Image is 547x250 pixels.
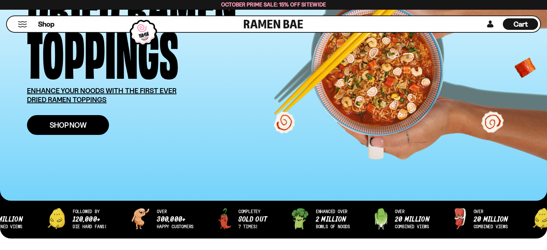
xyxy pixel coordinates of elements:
span: Shop [38,19,54,29]
div: Toppings [27,26,178,76]
span: Shop Now [50,121,87,129]
a: Shop Now [27,115,109,135]
button: Mobile Menu Trigger [18,21,27,27]
span: October Prime Sale: 15% off Sitewide [221,1,326,8]
u: ENHANCE YOUR NOODS WITH THE FIRST EVER DRIED RAMEN TOPPINGS [27,86,177,104]
div: Cart [503,16,538,32]
a: Shop [38,18,54,30]
span: Cart [514,20,528,28]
